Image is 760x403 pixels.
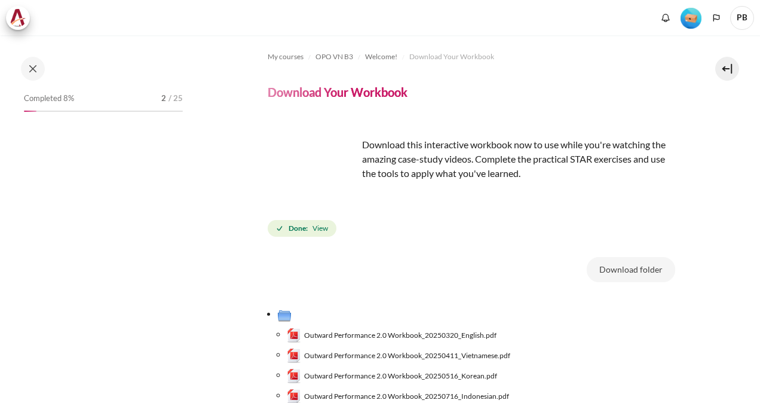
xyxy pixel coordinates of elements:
[289,223,308,234] strong: Done:
[161,93,166,105] span: 2
[287,349,301,363] img: Outward Performance 2.0 Workbook_20250411_Vietnamese.pdf
[268,123,357,213] img: opcover
[587,257,675,282] button: Download folder
[681,8,701,29] img: Level #1
[287,328,497,343] a: Outward Performance 2.0 Workbook_20250320_English.pdfOutward Performance 2.0 Workbook_20250320_En...
[268,123,675,181] p: Download this interactive workbook now to use while you're watching the amazing case-study videos...
[287,328,301,343] img: Outward Performance 2.0 Workbook_20250320_English.pdf
[730,6,754,30] a: User menu
[365,50,397,64] a: Welcome!
[707,9,725,27] button: Languages
[24,93,74,105] span: Completed 8%
[312,223,328,234] span: View
[287,369,498,383] a: Outward Performance 2.0 Workbook_20250516_Korean.pdfOutward Performance 2.0 Workbook_20250516_Kor...
[268,218,339,239] div: Completion requirements for Download Your Workbook
[6,6,36,30] a: Architeck Architeck
[676,7,706,29] a: Level #1
[409,50,494,64] a: Download Your Workbook
[287,369,301,383] img: Outward Performance 2.0 Workbook_20250516_Korean.pdf
[681,7,701,29] div: Level #1
[304,350,510,361] span: Outward Performance 2.0 Workbook_20250411_Vietnamese.pdf
[365,51,397,62] span: Welcome!
[268,50,304,64] a: My courses
[730,6,754,30] span: PB
[268,51,304,62] span: My courses
[409,51,494,62] span: Download Your Workbook
[657,9,675,27] div: Show notification window with no new notifications
[304,371,497,381] span: Outward Performance 2.0 Workbook_20250516_Korean.pdf
[315,50,353,64] a: OPO VN B3
[315,51,353,62] span: OPO VN B3
[10,9,26,27] img: Architeck
[287,349,511,363] a: Outward Performance 2.0 Workbook_20250411_Vietnamese.pdfOutward Performance 2.0 Workbook_20250411...
[168,93,183,105] span: / 25
[268,84,407,100] h4: Download Your Workbook
[304,391,509,402] span: Outward Performance 2.0 Workbook_20250716_Indonesian.pdf
[268,47,675,66] nav: Navigation bar
[304,330,497,341] span: Outward Performance 2.0 Workbook_20250320_English.pdf
[24,111,36,112] div: 8%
